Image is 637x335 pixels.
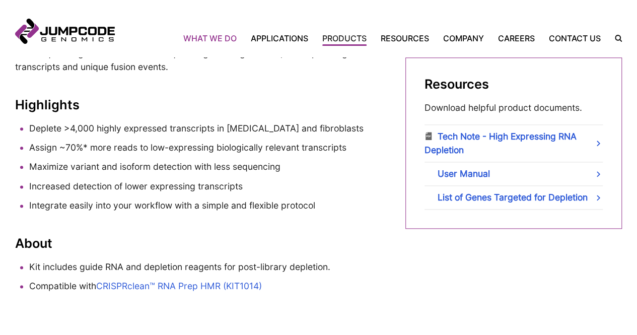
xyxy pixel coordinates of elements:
a: Products [315,32,374,44]
li: Compatible with ​ [29,280,383,293]
li: Increased detection of lower expressing transcripts [29,180,383,193]
h2: Resources [424,77,603,91]
a: Contact Us [542,32,608,44]
h3: Highlights [15,97,383,112]
a: Company [436,32,491,44]
a: Applications [244,32,315,44]
label: Search the site. [608,35,622,42]
a: Resources [374,32,436,44]
a: List of Genes Targeted for Depletion [424,186,603,209]
nav: Primary Navigation [115,32,608,44]
a: Tech Note - High Expressing RNA Depletion [424,125,603,162]
li: Assign ~70%* more reads to low-expressing biologically relevant transcripts [29,141,383,154]
li: Kit includes guide RNA and depletion reagents for post-library depletion. [29,260,383,274]
a: What We Do [183,32,244,44]
h3: About [15,236,383,250]
p: Download helpful product documents. [424,101,603,114]
a: User Manual [424,162,603,185]
li: Maximize variant and isoform detection with less sequencing [29,160,383,173]
li: Integrate easily into your workflow with a simple and flexible protocol [29,199,383,212]
a: CRISPRclean™ RNA Prep HMR (KIT1014) [96,281,262,291]
li: Deplete >4,000 highly expressed transcripts in [MEDICAL_DATA] and fibroblasts [29,122,383,135]
a: Careers [491,32,542,44]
